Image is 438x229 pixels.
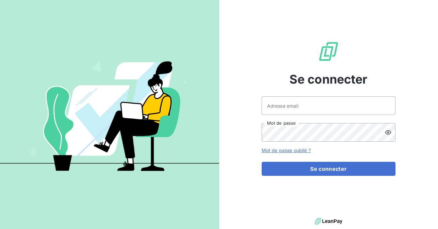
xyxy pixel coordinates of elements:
[262,162,396,176] button: Se connecter
[315,216,342,226] img: logo
[262,96,396,115] input: placeholder
[318,41,339,62] img: Logo LeanPay
[289,70,368,88] span: Se connecter
[262,147,311,153] a: Mot de passe oublié ?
